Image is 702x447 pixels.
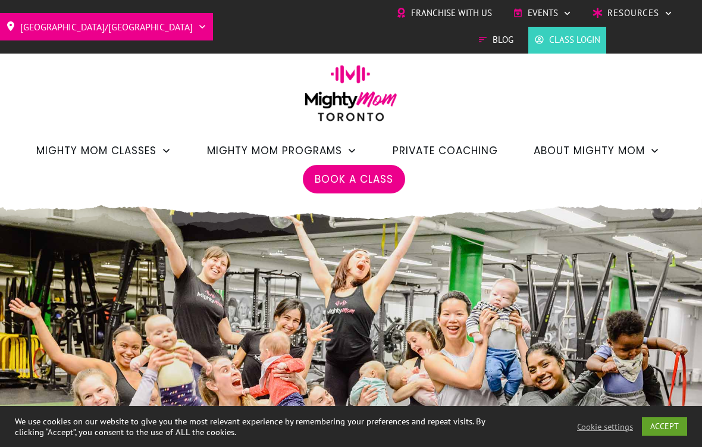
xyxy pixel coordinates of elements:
[36,140,171,161] a: Mighty Mom Classes
[478,31,513,49] a: Blog
[315,169,393,189] a: Book a Class
[528,4,558,22] span: Events
[534,140,660,161] a: About Mighty Mom
[607,4,659,22] span: Resources
[299,65,403,130] img: mightymom-logo-toronto
[207,140,357,161] a: Mighty Mom Programs
[493,31,513,49] span: Blog
[36,140,156,161] span: Mighty Mom Classes
[534,31,600,49] a: Class Login
[6,17,207,36] a: [GEOGRAPHIC_DATA]/[GEOGRAPHIC_DATA]
[513,4,572,22] a: Events
[396,4,492,22] a: Franchise with Us
[207,140,342,161] span: Mighty Mom Programs
[549,31,600,49] span: Class Login
[577,421,633,432] a: Cookie settings
[642,417,687,436] a: ACCEPT
[534,140,645,161] span: About Mighty Mom
[593,4,673,22] a: Resources
[20,17,193,36] span: [GEOGRAPHIC_DATA]/[GEOGRAPHIC_DATA]
[411,4,492,22] span: Franchise with Us
[15,416,485,437] div: We use cookies on our website to give you the most relevant experience by remembering your prefer...
[393,140,498,161] a: Private Coaching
